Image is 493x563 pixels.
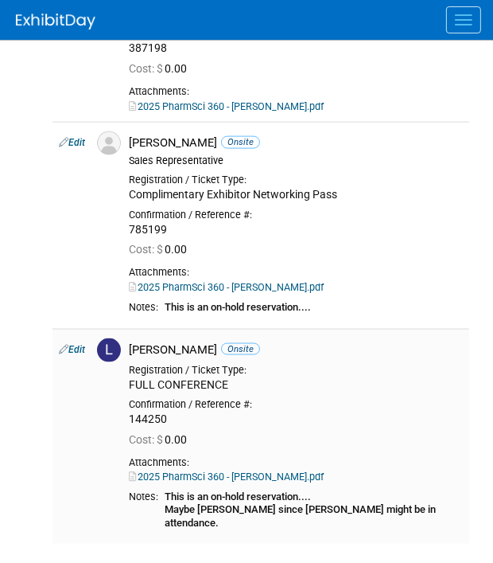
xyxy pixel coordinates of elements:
[16,14,95,29] img: ExhibitDay
[129,223,463,237] div: 785199
[129,41,463,56] div: 387198
[97,338,121,362] img: L.jpg
[59,137,85,148] a: Edit
[129,412,463,427] div: 144250
[129,456,463,469] div: Attachments:
[59,344,85,355] a: Edit
[97,131,121,155] img: Associate-Profile-5.png
[129,85,463,98] div: Attachments:
[129,62,165,75] span: Cost: $
[129,491,158,504] div: Notes:
[129,281,324,293] a: 2025 PharmSci 360 - [PERSON_NAME].pdf
[129,174,463,186] div: Registration / Ticket Type:
[165,491,311,503] b: This is an on-hold reservation....
[129,135,463,151] div: [PERSON_NAME]
[129,154,463,167] div: Sales Representative
[221,136,260,148] span: Onsite
[129,378,463,393] div: FULL CONFERENCE
[446,6,481,33] button: Menu
[129,62,193,75] span: 0.00
[129,433,193,446] span: 0.00
[129,209,463,221] div: Confirmation / Reference #:
[129,398,463,411] div: Confirmation / Reference #:
[165,301,311,313] b: This is an on-hold reservation....
[129,301,158,314] div: Notes:
[129,471,324,483] a: 2025 PharmSci 360 - [PERSON_NAME].pdf
[129,266,463,279] div: Attachments:
[129,243,165,256] span: Cost: $
[129,342,463,358] div: [PERSON_NAME]
[129,100,324,112] a: 2025 PharmSci 360 - [PERSON_NAME].pdf
[129,364,463,377] div: Registration / Ticket Type:
[129,188,463,202] div: Complimentary Exhibitor Networking Pass
[129,433,165,446] span: Cost: $
[129,243,193,256] span: 0.00
[165,504,436,530] b: Maybe [PERSON_NAME] since [PERSON_NAME] might be in attendance.
[221,343,260,355] span: Onsite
